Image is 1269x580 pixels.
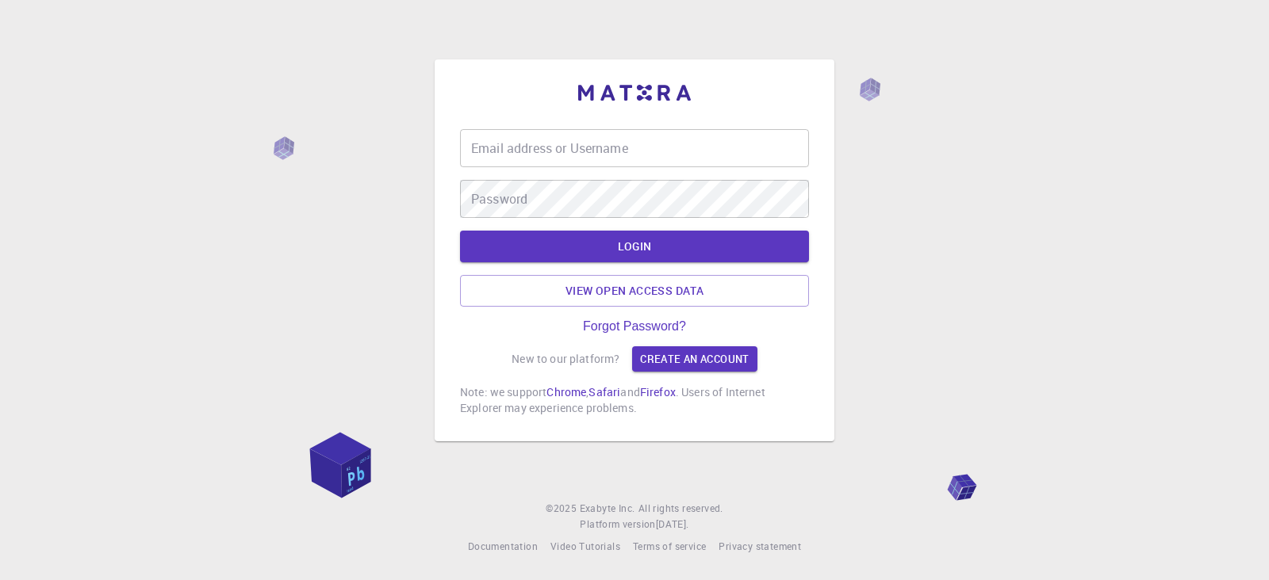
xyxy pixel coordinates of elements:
button: LOGIN [460,231,809,262]
a: Video Tutorials [550,539,620,555]
a: Create an account [632,346,757,372]
span: Documentation [468,540,538,552]
span: Privacy statement [719,540,801,552]
span: Exabyte Inc. [580,502,635,514]
p: Note: we support , and . Users of Internet Explorer may experience problems. [460,384,809,416]
a: Privacy statement [719,539,801,555]
a: Chrome [546,384,586,399]
a: [DATE]. [656,517,689,532]
a: Safari [588,384,620,399]
a: Exabyte Inc. [580,501,635,517]
a: View open access data [460,275,809,307]
span: All rights reserved. [638,501,723,517]
a: Documentation [468,539,538,555]
span: Platform version [580,517,655,532]
span: Terms of service [633,540,706,552]
a: Firefox [640,384,676,399]
span: [DATE] . [656,517,689,530]
span: Video Tutorials [550,540,620,552]
a: Forgot Password? [583,319,686,334]
p: New to our platform? [512,351,619,367]
a: Terms of service [633,539,706,555]
span: © 2025 [546,501,579,517]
